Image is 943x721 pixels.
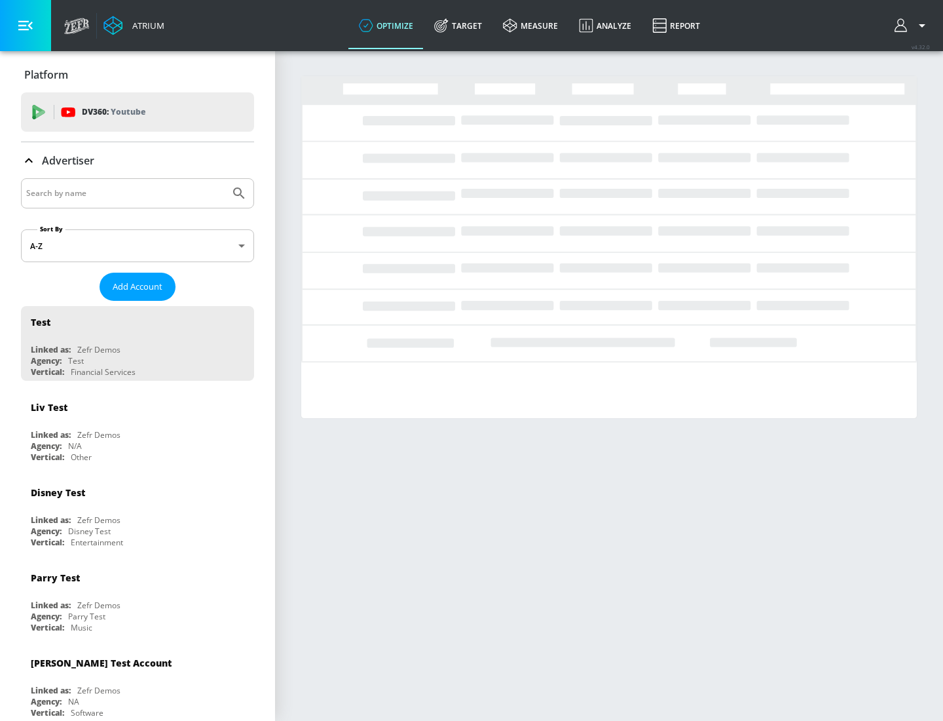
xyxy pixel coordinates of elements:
[21,562,254,636] div: Parry TestLinked as:Zefr DemosAgency:Parry TestVertical:Music
[68,440,82,452] div: N/A
[42,153,94,168] p: Advertiser
[31,401,67,414] div: Liv Test
[77,429,120,440] div: Zefr Demos
[71,622,92,633] div: Music
[21,306,254,381] div: TestLinked as:Zefr DemosAgency:TestVertical:Financial Services
[31,316,50,328] div: Test
[31,366,64,378] div: Vertical:
[21,142,254,179] div: Advertiser
[68,526,111,537] div: Disney Test
[77,515,120,526] div: Zefr Demos
[111,105,145,119] p: Youtube
[21,56,254,93] div: Platform
[103,16,164,35] a: Atrium
[21,391,254,466] div: Liv TestLinked as:Zefr DemosAgency:N/AVertical:Other
[21,92,254,132] div: DV360: Youtube
[31,515,71,526] div: Linked as:
[21,477,254,551] div: Disney TestLinked as:Zefr DemosAgency:Disney TestVertical:Entertainment
[68,611,105,622] div: Parry Test
[127,20,164,31] div: Atrium
[642,2,711,49] a: Report
[31,429,71,440] div: Linked as:
[77,344,120,355] div: Zefr Demos
[31,657,172,669] div: [PERSON_NAME] Test Account
[31,526,62,537] div: Agency:
[77,600,120,611] div: Zefr Demos
[26,185,225,202] input: Search by name
[348,2,424,49] a: optimize
[31,486,85,499] div: Disney Test
[113,279,162,294] span: Add Account
[31,572,80,584] div: Parry Test
[77,685,120,696] div: Zefr Demos
[31,696,62,707] div: Agency:
[71,537,123,548] div: Entertainment
[31,537,64,548] div: Vertical:
[82,105,145,119] p: DV360:
[31,440,62,452] div: Agency:
[71,366,136,378] div: Financial Services
[912,43,930,50] span: v 4.32.0
[71,707,103,718] div: Software
[31,622,64,633] div: Vertical:
[31,355,62,366] div: Agency:
[24,68,68,82] p: Platform
[68,355,84,366] div: Test
[31,600,71,611] div: Linked as:
[568,2,642,49] a: Analyze
[71,452,92,463] div: Other
[31,611,62,622] div: Agency:
[100,273,176,301] button: Add Account
[21,229,254,262] div: A-Z
[68,696,79,707] div: NA
[492,2,568,49] a: measure
[31,344,71,355] div: Linked as:
[31,707,64,718] div: Vertical:
[31,685,71,696] div: Linked as:
[31,452,64,463] div: Vertical:
[37,225,65,233] label: Sort By
[424,2,492,49] a: Target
